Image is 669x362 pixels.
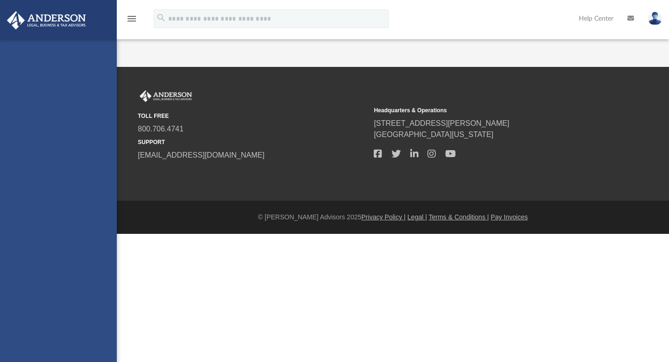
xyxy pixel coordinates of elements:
[156,13,166,23] i: search
[138,151,264,159] a: [EMAIL_ADDRESS][DOMAIN_NAME]
[126,13,137,24] i: menu
[429,213,489,221] a: Terms & Conditions |
[648,12,662,25] img: User Pic
[126,18,137,24] a: menu
[138,125,184,133] a: 800.706.4741
[138,112,367,120] small: TOLL FREE
[362,213,406,221] a: Privacy Policy |
[374,119,509,127] a: [STREET_ADDRESS][PERSON_NAME]
[117,212,669,222] div: © [PERSON_NAME] Advisors 2025
[491,213,527,221] a: Pay Invoices
[374,106,603,115] small: Headquarters & Operations
[138,138,367,146] small: SUPPORT
[138,90,194,102] img: Anderson Advisors Platinum Portal
[374,130,493,138] a: [GEOGRAPHIC_DATA][US_STATE]
[407,213,427,221] a: Legal |
[4,11,89,29] img: Anderson Advisors Platinum Portal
